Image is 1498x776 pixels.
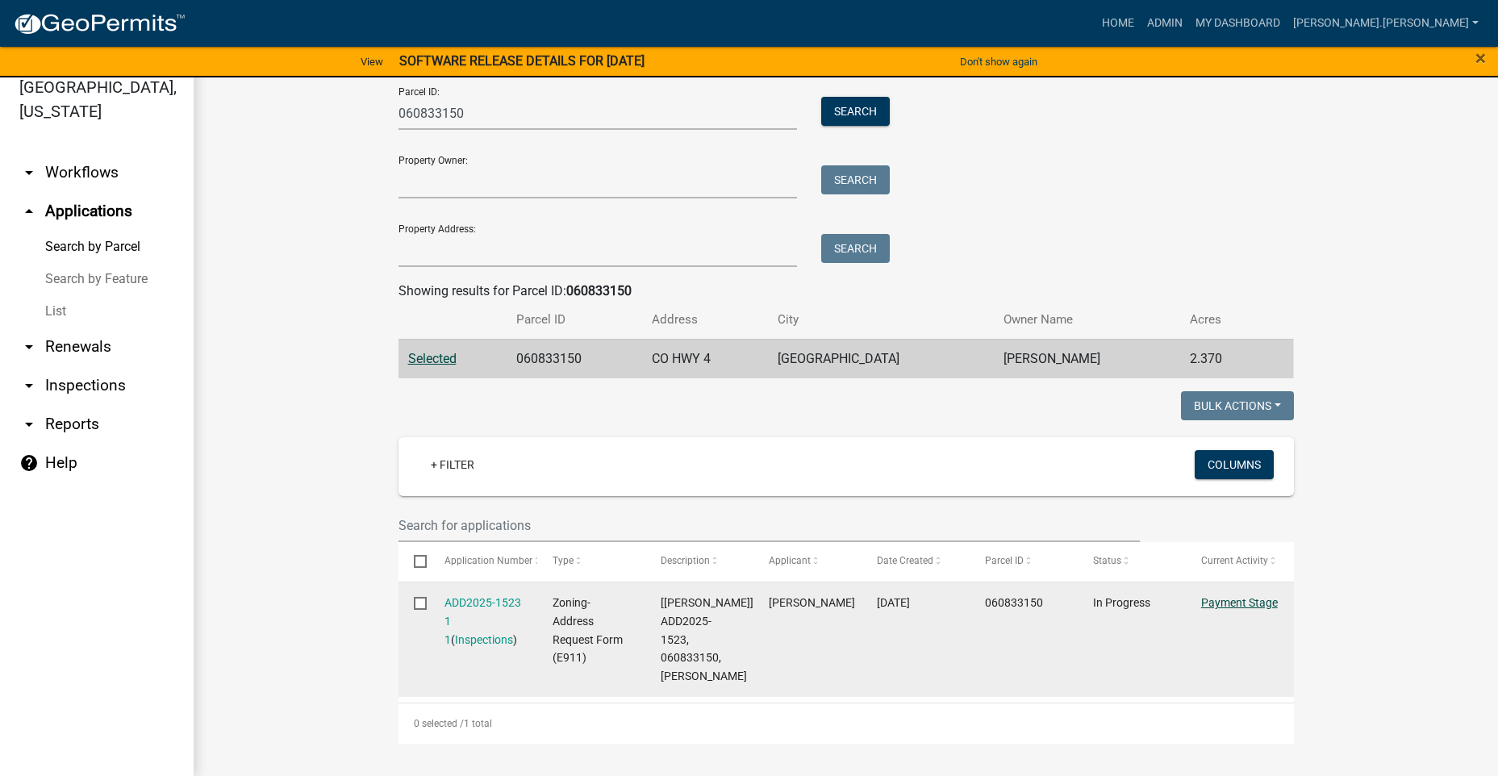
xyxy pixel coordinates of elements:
td: [PERSON_NAME] [994,339,1180,378]
span: In Progress [1093,596,1150,609]
datatable-header-cell: Status [1078,542,1186,581]
td: 060833150 [507,339,642,378]
a: Home [1095,8,1141,39]
datatable-header-cell: Current Activity [1186,542,1294,581]
datatable-header-cell: Parcel ID [970,542,1078,581]
span: Status [1093,555,1121,566]
button: Don't show again [953,48,1044,75]
a: View [354,48,390,75]
a: [PERSON_NAME].[PERSON_NAME] [1287,8,1485,39]
span: Zoning-Address Request Form (E911) [553,596,623,664]
a: + Filter [418,450,487,479]
th: Acres [1180,301,1263,339]
datatable-header-cell: Description [645,542,753,581]
a: Payment Stage [1201,596,1278,609]
span: 060833150 [985,596,1043,609]
span: Description [661,555,710,566]
span: Type [553,555,574,566]
i: arrow_drop_down [19,376,39,395]
span: Date Created [877,555,933,566]
i: arrow_drop_down [19,337,39,357]
i: arrow_drop_down [19,163,39,182]
button: Search [821,97,890,126]
a: Admin [1141,8,1189,39]
span: × [1475,47,1486,69]
td: 2.370 [1180,339,1263,378]
datatable-header-cell: Date Created [862,542,970,581]
td: [GEOGRAPHIC_DATA] [768,339,994,378]
span: 0 selected / [414,718,464,729]
i: help [19,453,39,473]
th: City [768,301,994,339]
span: [Nicole Bradbury], ADD2025-1523, 060833150, MICHAEL ANDERSON [661,596,756,682]
a: Selected [408,351,457,366]
th: Owner Name [994,301,1180,339]
button: Close [1475,48,1486,68]
input: Search for applications [398,509,1141,542]
div: ( ) [444,594,522,649]
a: Inspections [455,633,513,646]
th: Parcel ID [507,301,642,339]
div: Showing results for Parcel ID: [398,282,1294,301]
th: Address [642,301,767,339]
a: ADD2025-1523 1 1 [444,596,521,646]
span: Current Activity [1201,555,1268,566]
span: Parcel ID [985,555,1024,566]
strong: SOFTWARE RELEASE DETAILS FOR [DATE] [399,53,645,69]
button: Bulk Actions [1181,391,1294,420]
button: Search [821,234,890,263]
span: Application Number [444,555,532,566]
strong: 060833150 [566,283,632,298]
span: 09/03/2025 [877,596,910,609]
span: Casey Lyden [769,596,855,609]
div: 1 total [398,703,1294,744]
i: arrow_drop_down [19,415,39,434]
a: My Dashboard [1189,8,1287,39]
td: CO HWY 4 [642,339,767,378]
i: arrow_drop_up [19,202,39,221]
button: Search [821,165,890,194]
datatable-header-cell: Type [537,542,645,581]
datatable-header-cell: Select [398,542,429,581]
datatable-header-cell: Applicant [753,542,862,581]
datatable-header-cell: Application Number [429,542,537,581]
button: Columns [1195,450,1274,479]
span: Applicant [769,555,811,566]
